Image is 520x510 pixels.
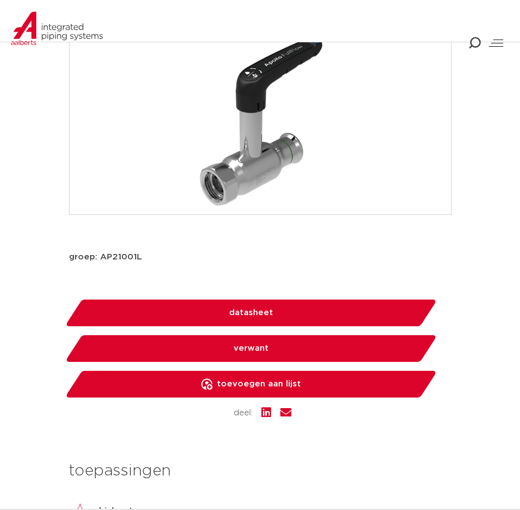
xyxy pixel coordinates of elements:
[65,300,437,326] a: datasheet
[217,375,301,393] span: toevoegen aan lijst
[229,304,273,322] span: datasheet
[69,251,452,264] p: groep: AP21001L
[65,335,437,362] a: verwant
[234,340,269,357] span: verwant
[70,32,451,214] img: Product Image for Apollo FullFlow RVS kogelafsluiter met verlengde spindel L-hendel (press x draad)
[234,406,252,420] span: deel:
[69,460,452,482] h3: toepassingen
